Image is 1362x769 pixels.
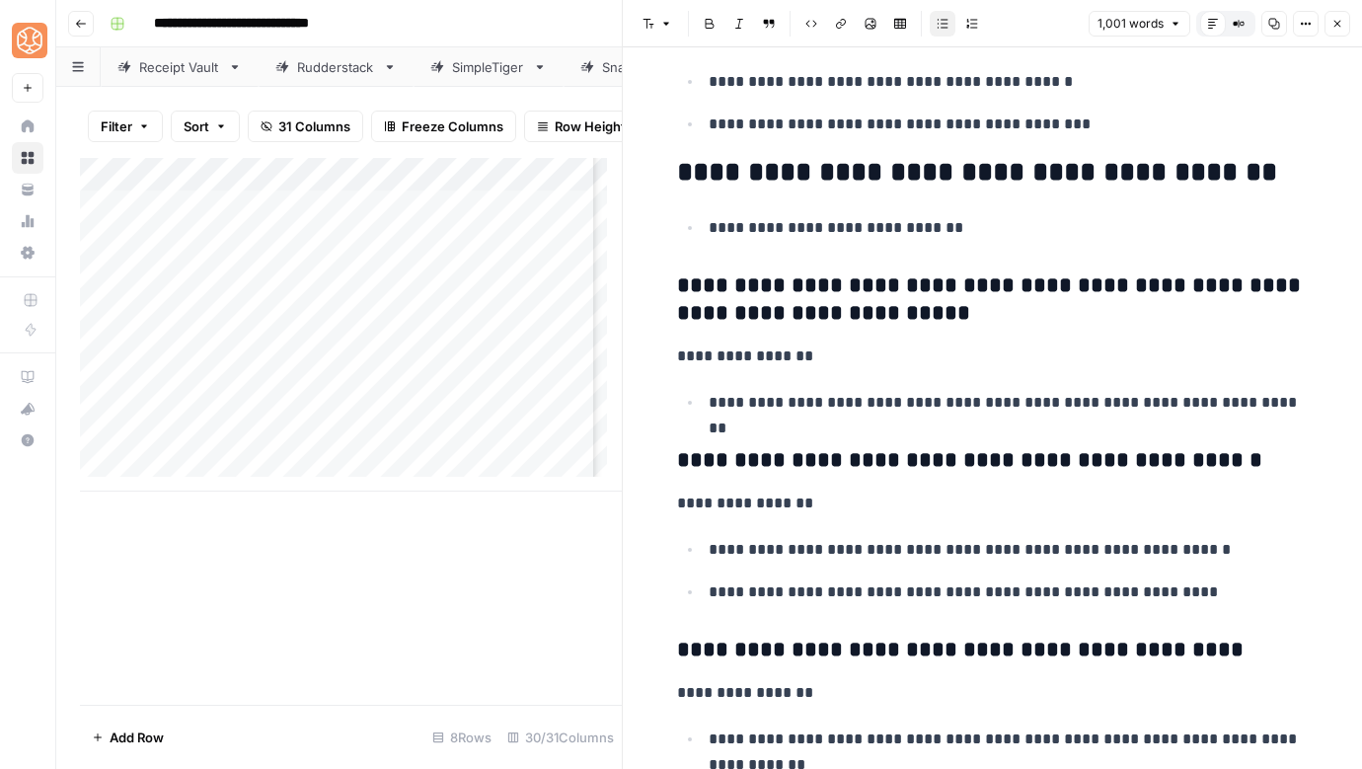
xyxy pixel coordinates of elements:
span: Sort [184,116,209,136]
button: What's new? [12,393,43,424]
button: Filter [88,111,163,142]
div: What's new? [13,394,42,423]
a: Receipt Vault [101,47,259,87]
div: SimpleTiger [452,57,525,77]
span: 31 Columns [278,116,350,136]
span: Row Height [555,116,626,136]
div: Rudderstack [297,57,375,77]
span: 1,001 words [1097,15,1164,33]
div: 8 Rows [424,722,499,753]
a: Settings [12,237,43,269]
div: Snap Projections [602,57,706,77]
a: Browse [12,142,43,174]
button: Add Row [80,722,176,753]
span: Add Row [110,728,164,747]
a: Snap Projections [564,47,744,87]
a: AirOps Academy [12,361,43,393]
img: SimpleTiger Logo [12,23,47,58]
button: 31 Columns [248,111,363,142]
a: Home [12,111,43,142]
a: Your Data [12,174,43,205]
button: Help + Support [12,424,43,456]
span: Filter [101,116,132,136]
div: 30/31 Columns [499,722,622,753]
a: Rudderstack [259,47,414,87]
button: Freeze Columns [371,111,516,142]
div: Receipt Vault [139,57,220,77]
a: SimpleTiger [414,47,564,87]
a: Usage [12,205,43,237]
button: Row Height [524,111,639,142]
button: 1,001 words [1089,11,1190,37]
button: Workspace: SimpleTiger [12,16,43,65]
button: Sort [171,111,240,142]
span: Freeze Columns [402,116,503,136]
